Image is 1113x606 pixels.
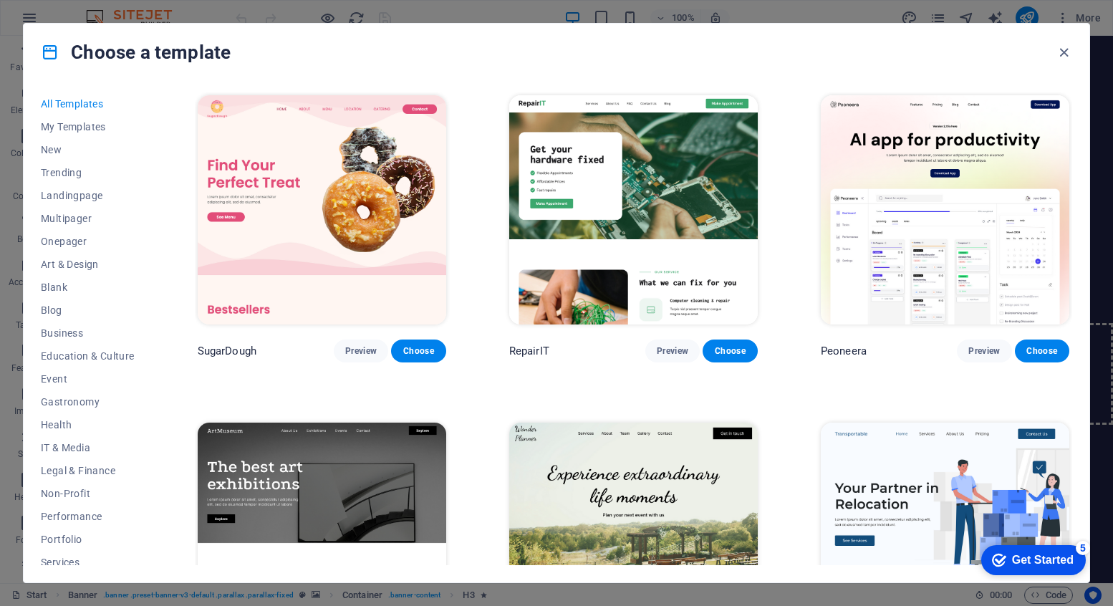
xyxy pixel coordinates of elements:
[41,121,135,133] span: My Templates
[714,345,746,357] span: Choose
[509,344,549,358] p: RepairIT
[41,236,135,247] span: Onepager
[334,340,388,362] button: Preview
[41,557,135,568] span: Services
[41,276,135,299] button: Blank
[41,92,135,115] button: All Templates
[41,390,135,413] button: Gastronomy
[41,322,135,345] button: Business
[41,505,135,528] button: Performance
[509,95,758,324] img: RepairIT
[41,482,135,505] button: Non-Profit
[41,373,135,385] span: Event
[703,340,757,362] button: Choose
[1026,345,1058,357] span: Choose
[41,98,135,110] span: All Templates
[41,213,135,224] span: Multipager
[41,345,135,367] button: Education & Culture
[41,419,135,431] span: Health
[106,3,120,17] div: 5
[41,253,135,276] button: Art & Design
[41,511,135,522] span: Performance
[41,488,135,499] span: Non-Profit
[41,207,135,230] button: Multipager
[41,534,135,545] span: Portfolio
[968,345,1000,357] span: Preview
[41,396,135,408] span: Gastronomy
[391,340,445,362] button: Choose
[41,259,135,270] span: Art & Design
[41,528,135,551] button: Portfolio
[41,465,135,476] span: Legal & Finance
[41,230,135,253] button: Onepager
[41,367,135,390] button: Event
[41,436,135,459] button: IT & Media
[198,95,446,324] img: SugarDough
[41,115,135,138] button: My Templates
[821,344,867,358] p: Peoneera
[403,345,434,357] span: Choose
[11,7,116,37] div: Get Started 5 items remaining, 0% complete
[41,327,135,339] span: Business
[41,161,135,184] button: Trending
[345,345,377,357] span: Preview
[957,340,1011,362] button: Preview
[41,184,135,207] button: Landingpage
[42,16,104,29] div: Get Started
[41,413,135,436] button: Health
[41,144,135,155] span: New
[41,350,135,362] span: Education & Culture
[1015,340,1069,362] button: Choose
[41,459,135,482] button: Legal & Finance
[41,442,135,453] span: IT & Media
[198,344,256,358] p: SugarDough
[41,190,135,201] span: Landingpage
[657,345,688,357] span: Preview
[41,304,135,316] span: Blog
[41,282,135,293] span: Blank
[41,167,135,178] span: Trending
[41,41,231,64] h4: Choose a template
[645,340,700,362] button: Preview
[41,551,135,574] button: Services
[821,95,1069,324] img: Peoneera
[41,299,135,322] button: Blog
[41,138,135,161] button: New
